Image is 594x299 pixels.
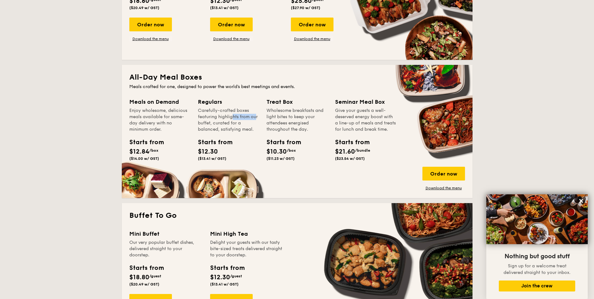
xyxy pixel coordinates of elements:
[210,36,253,41] a: Download the menu
[129,263,163,273] div: Starts from
[210,263,244,273] div: Starts from
[210,274,230,281] span: $12.30
[129,108,190,133] div: Enjoy wholesome, delicious meals available for same-day delivery with no minimum order.
[129,211,465,221] h2: Buffet To Go
[149,148,158,153] span: /box
[129,148,149,155] span: $12.84
[198,148,218,155] span: $12.30
[335,156,365,161] span: ($23.54 w/ GST)
[210,282,239,286] span: ($13.41 w/ GST)
[576,196,586,206] button: Close
[210,18,253,31] div: Order now
[129,282,159,286] span: ($20.49 w/ GST)
[129,18,172,31] div: Order now
[210,239,283,258] div: Delight your guests with our tasty bite-sized treats delivered straight to your doorstep.
[129,156,159,161] span: ($14.00 w/ GST)
[422,186,465,191] a: Download the menu
[210,229,283,238] div: Mini High Tea
[129,138,158,147] div: Starts from
[291,36,333,41] a: Download the menu
[266,97,328,106] div: Treat Box
[335,97,396,106] div: Seminar Meal Box
[266,108,328,133] div: Wholesome breakfasts and light bites to keep your attendees energised throughout the day.
[266,148,287,155] span: $10.30
[266,138,295,147] div: Starts from
[287,148,296,153] span: /box
[291,18,333,31] div: Order now
[266,156,295,161] span: ($11.23 w/ GST)
[504,263,571,275] span: Sign up for a welcome treat delivered straight to your inbox.
[335,148,355,155] span: $21.60
[422,167,465,181] div: Order now
[499,281,575,291] button: Join the crew
[335,138,363,147] div: Starts from
[355,148,370,153] span: /bundle
[129,229,203,238] div: Mini Buffet
[291,6,320,10] span: ($27.90 w/ GST)
[129,274,149,281] span: $18.80
[149,274,161,278] span: /guest
[210,6,239,10] span: ($13.41 w/ GST)
[129,72,465,82] h2: All-Day Meal Boxes
[129,6,159,10] span: ($20.49 w/ GST)
[335,108,396,133] div: Give your guests a well-deserved energy boost with a line-up of meals and treats for lunch and br...
[129,97,190,106] div: Meals on Demand
[129,84,465,90] div: Meals crafted for one, designed to power the world's best meetings and events.
[486,194,588,244] img: DSC07876-Edit02-Large.jpeg
[230,274,242,278] span: /guest
[198,108,259,133] div: Carefully-crafted boxes featuring highlights from our buffet, curated for a balanced, satisfying ...
[198,138,226,147] div: Starts from
[129,36,172,41] a: Download the menu
[198,156,226,161] span: ($13.41 w/ GST)
[129,239,203,258] div: Our very popular buffet dishes, delivered straight to your doorstep.
[504,253,570,260] span: Nothing but good stuff
[198,97,259,106] div: Regulars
